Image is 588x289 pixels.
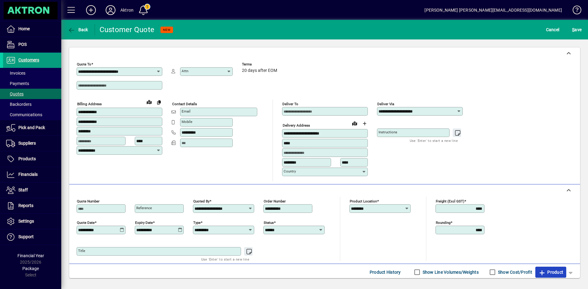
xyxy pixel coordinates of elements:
a: Support [3,229,61,245]
span: 20 days after EOM [242,68,277,73]
mat-label: Deliver via [377,102,394,106]
label: Show Cost/Profit [497,269,532,275]
span: Cancel [546,25,560,35]
label: Show Line Volumes/Weights [421,269,479,275]
span: Back [68,27,88,32]
a: Financials [3,167,61,182]
span: Quotes [6,91,24,96]
mat-label: Type [193,220,201,224]
span: Product History [370,267,401,277]
span: Settings [18,219,34,224]
button: Profile [101,5,120,16]
a: POS [3,37,61,52]
mat-label: Reference [136,206,152,210]
div: Aktron [120,5,134,15]
mat-label: Country [284,169,296,173]
mat-label: Title [78,249,85,253]
button: Choose address [360,119,369,128]
span: ave [572,25,582,35]
span: Invoices [6,71,25,76]
a: Communications [3,109,61,120]
span: Reports [18,203,33,208]
mat-hint: Use 'Enter' to start a new line [201,256,249,263]
mat-label: Rounding [436,220,450,224]
mat-label: Instructions [379,130,397,134]
a: Staff [3,183,61,198]
span: Customers [18,57,39,62]
div: [PERSON_NAME] [PERSON_NAME][EMAIL_ADDRESS][DOMAIN_NAME] [424,5,562,15]
mat-label: Deliver To [282,102,298,106]
span: Product [538,267,563,277]
mat-label: Email [182,109,190,113]
mat-label: Order number [264,199,286,203]
button: Product History [367,267,403,278]
a: Home [3,21,61,37]
span: Staff [18,187,28,192]
mat-label: Product location [350,199,377,203]
a: Settings [3,214,61,229]
a: Quotes [3,89,61,99]
button: Save [571,24,583,35]
button: Back [66,24,90,35]
mat-hint: Use 'Enter' to start a new line [410,137,458,144]
mat-label: Mobile [182,120,192,124]
span: POS [18,42,27,47]
app-page-header-button: Back [61,24,95,35]
span: Communications [6,112,42,117]
span: S [572,27,575,32]
a: View on map [144,97,154,107]
a: Knowledge Base [568,1,580,21]
mat-label: Quote To [77,62,91,66]
a: Products [3,151,61,167]
span: Financials [18,172,38,177]
mat-label: Quote date [77,220,95,224]
mat-label: Status [264,220,274,224]
span: Home [18,26,30,31]
span: Financial Year [17,253,44,258]
a: Invoices [3,68,61,78]
mat-label: Attn [182,69,188,73]
a: Pick and Pack [3,120,61,135]
button: Cancel [545,24,561,35]
mat-label: Expiry date [135,220,153,224]
span: Payments [6,81,29,86]
span: NEW [163,28,171,32]
mat-label: Freight (excl GST) [436,199,464,203]
span: Backorders [6,102,32,107]
button: Copy to Delivery address [154,97,164,107]
a: View on map [350,118,360,128]
div: Customer Quote [100,25,155,35]
mat-label: Quoted by [193,199,209,203]
span: Support [18,234,34,239]
a: Payments [3,78,61,89]
button: Product [535,267,566,278]
span: Terms [242,62,279,66]
span: Suppliers [18,141,36,146]
a: Reports [3,198,61,213]
mat-label: Quote number [77,199,100,203]
span: Package [22,266,39,271]
a: Backorders [3,99,61,109]
a: Suppliers [3,136,61,151]
span: Products [18,156,36,161]
button: Add [81,5,101,16]
span: Pick and Pack [18,125,45,130]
